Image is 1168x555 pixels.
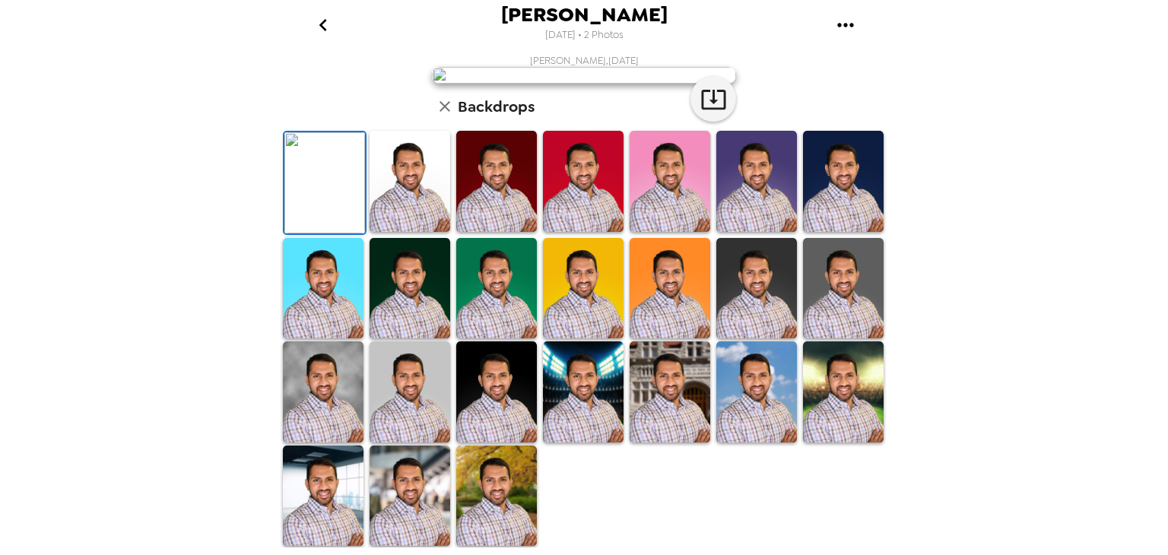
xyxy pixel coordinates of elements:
[458,94,535,119] h6: Backdrops
[432,67,736,84] img: user
[501,5,668,25] span: [PERSON_NAME]
[545,25,624,46] span: [DATE] • 2 Photos
[284,132,365,233] img: Original
[530,54,639,67] span: [PERSON_NAME] , [DATE]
